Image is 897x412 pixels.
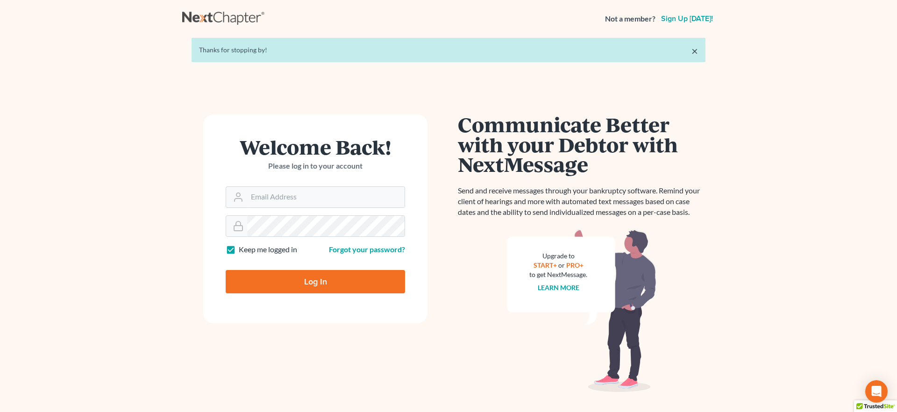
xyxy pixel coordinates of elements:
[538,284,579,291] a: Learn more
[566,261,584,269] a: PRO+
[247,187,405,207] input: Email Address
[529,251,587,261] div: Upgrade to
[605,14,655,24] strong: Not a member?
[507,229,656,392] img: nextmessage_bg-59042aed3d76b12b5cd301f8e5b87938c9018125f34e5fa2b7a6b67550977c72.svg
[529,270,587,279] div: to get NextMessage.
[239,244,297,255] label: Keep me logged in
[534,261,557,269] a: START+
[199,45,698,55] div: Thanks for stopping by!
[329,245,405,254] a: Forgot your password?
[691,45,698,57] a: ×
[458,185,705,218] p: Send and receive messages through your bankruptcy software. Remind your client of hearings and mo...
[458,114,705,174] h1: Communicate Better with your Debtor with NextMessage
[226,161,405,171] p: Please log in to your account
[659,15,715,22] a: Sign up [DATE]!
[226,137,405,157] h1: Welcome Back!
[226,270,405,293] input: Log In
[558,261,565,269] span: or
[865,380,888,403] div: Open Intercom Messenger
